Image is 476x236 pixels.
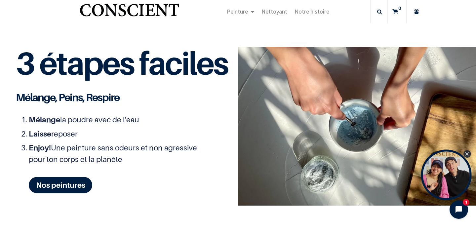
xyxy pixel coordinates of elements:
[29,129,51,138] span: Laisse
[261,8,287,15] span: Nettoyant
[295,8,329,15] span: Notre histoire
[397,5,403,12] sup: 0
[463,150,471,158] div: Close Tolstoy widget
[29,142,206,165] li: Une peinture sans odeurs et non agressive pour ton corps et la planète
[29,114,206,126] li: la poudre avec de l'eau
[238,47,476,206] img: peinture mur naturelle
[29,177,92,193] a: Nos peintures
[29,128,206,140] li: reposer
[29,115,60,124] span: Mélange
[227,8,248,15] span: Peinture
[29,143,51,152] span: Enjoy!
[421,150,472,200] div: Open Tolstoy widget
[421,150,472,200] div: Open Tolstoy
[421,150,472,200] div: Tolstoy bubble widget
[16,91,119,103] span: Mélange, Peins, Respire
[16,44,228,82] span: 3 étapes faciles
